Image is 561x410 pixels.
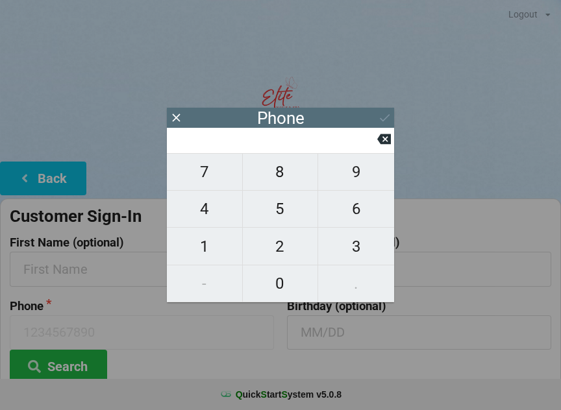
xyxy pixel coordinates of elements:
[167,158,242,186] span: 7
[243,153,319,191] button: 8
[243,233,318,260] span: 2
[167,191,243,228] button: 4
[243,228,319,265] button: 2
[318,158,394,186] span: 9
[243,195,318,223] span: 5
[167,195,242,223] span: 4
[167,233,242,260] span: 1
[167,153,243,191] button: 7
[257,112,305,125] div: Phone
[318,228,394,265] button: 3
[243,191,319,228] button: 5
[167,228,243,265] button: 1
[318,195,394,223] span: 6
[318,191,394,228] button: 6
[318,233,394,260] span: 3
[243,265,319,302] button: 0
[243,158,318,186] span: 8
[318,153,394,191] button: 9
[243,270,318,297] span: 0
